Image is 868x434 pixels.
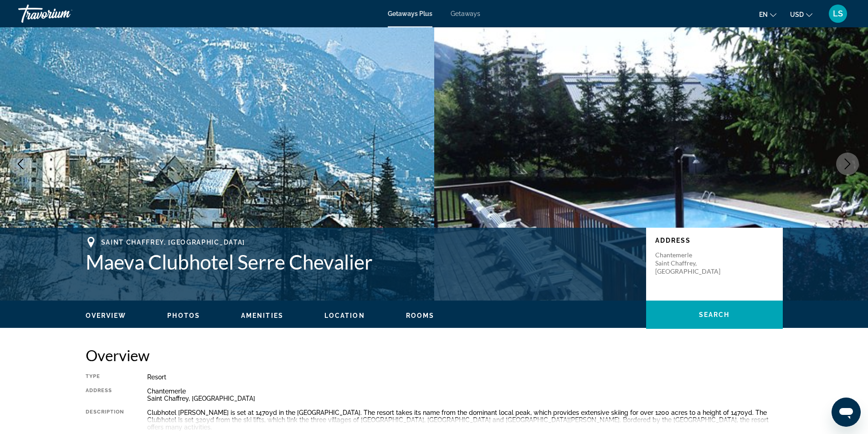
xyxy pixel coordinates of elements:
[101,239,245,246] span: Saint Chaffrey, [GEOGRAPHIC_DATA]
[790,8,812,21] button: Change currency
[826,4,850,23] button: User Menu
[790,11,804,18] span: USD
[86,346,783,364] h2: Overview
[167,311,200,320] button: Photos
[86,388,124,402] div: Address
[759,11,768,18] span: en
[451,10,480,17] a: Getaways
[86,311,127,320] button: Overview
[833,9,843,18] span: LS
[147,373,783,381] div: Resort
[699,311,730,318] span: Search
[9,153,32,175] button: Previous image
[655,237,774,244] p: Address
[86,373,124,381] div: Type
[147,409,783,431] div: Clubhotel [PERSON_NAME] is set at 1470yd in the [GEOGRAPHIC_DATA]. The resort takes its name from...
[759,8,776,21] button: Change language
[147,388,783,402] div: Chantemerle Saint Chaffrey, [GEOGRAPHIC_DATA]
[406,311,435,320] button: Rooms
[86,409,124,431] div: Description
[836,153,859,175] button: Next image
[832,398,861,427] iframe: Button to launch messaging window
[241,311,283,320] button: Amenities
[646,301,783,329] button: Search
[388,10,432,17] a: Getaways Plus
[86,250,637,274] h1: Maeva Clubhotel Serre Chevalier
[18,2,109,26] a: Travorium
[655,251,728,276] p: Chantemerle Saint Chaffrey, [GEOGRAPHIC_DATA]
[324,311,365,320] button: Location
